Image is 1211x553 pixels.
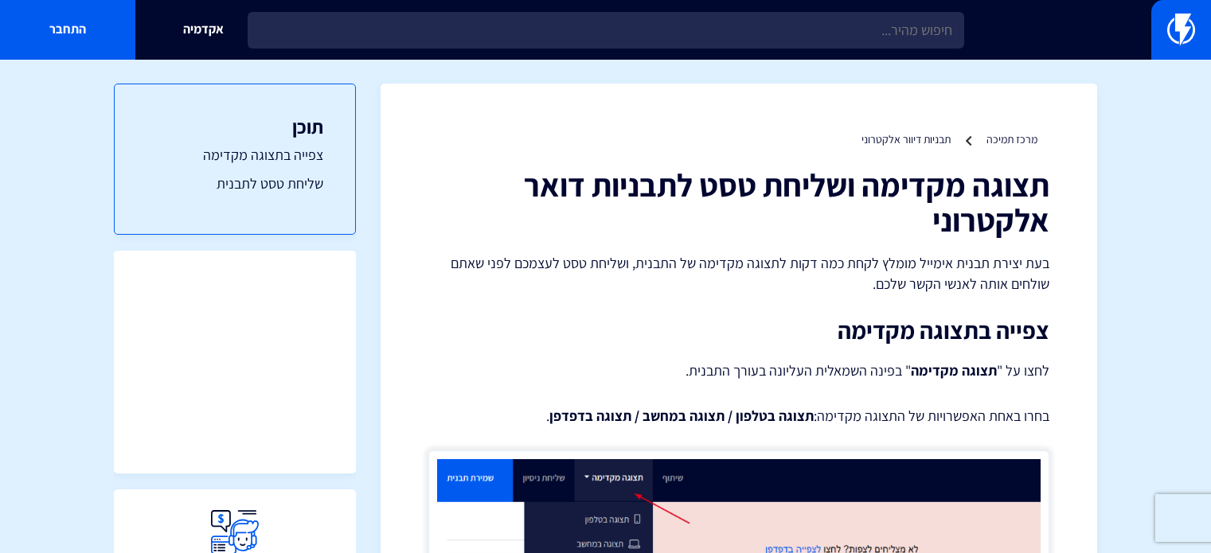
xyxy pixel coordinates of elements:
p: בחרו באחת האפשרויות של התצוגה מקדימה: . [428,406,1049,426]
strong: תצוגה [962,361,997,380]
input: חיפוש מהיר... [248,12,964,49]
h2: צפייה בתצוגה מקדימה [428,317,1049,344]
strong: מקדימה [911,361,959,380]
a: מרכז תמיכה [986,132,1037,146]
strong: תצוגה בטלפון / תצוגה במחשב / תצוגה בדפדפן [549,407,814,425]
a: תבניות דיוור אלקטרוני [861,132,951,146]
p: לחצו על " " בפינה השמאלית העליונה בעורך התבנית. [428,360,1049,382]
a: שליחת טסט לתבנית [146,173,323,194]
h1: תצוגה מקדימה ושליחת טסט לתבניות דואר אלקטרוני [428,167,1049,237]
p: בעת יצירת תבנית אימייל מומלץ לקחת כמה דקות לתצוגה מקדימה של התבנית, ושליחת טסט לעצמכם לפני שאתם ש... [428,253,1049,294]
a: צפייה בתצוגה מקדימה [146,145,323,166]
h3: תוכן [146,116,323,137]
